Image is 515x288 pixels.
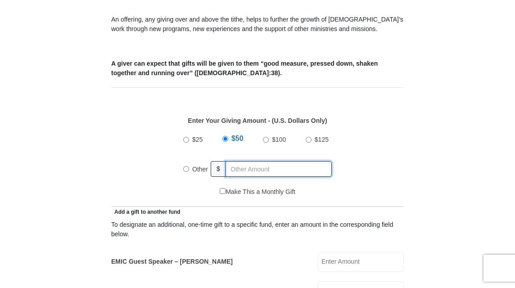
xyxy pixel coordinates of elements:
label: EMIC Guest Speaker – [PERSON_NAME] [111,257,233,266]
span: $25 [192,136,203,143]
input: Make This a Monthly Gift [220,188,226,194]
label: Make This a Monthly Gift [220,187,295,197]
b: A giver can expect that gifts will be given to them “good measure, pressed down, shaken together ... [111,60,378,76]
span: Add a gift to another fund [111,209,181,215]
input: Enter Amount [318,252,404,272]
span: $100 [272,136,286,143]
span: $125 [315,136,329,143]
div: To designate an additional, one-time gift to a specific fund, enter an amount in the correspondin... [111,220,404,239]
span: Other [192,166,208,173]
input: Other Amount [226,161,332,177]
p: An offering, any giving over and above the tithe, helps to further the growth of [DEMOGRAPHIC_DAT... [111,15,404,34]
span: $50 [231,135,244,142]
span: $ [211,161,226,177]
strong: Enter Your Giving Amount - (U.S. Dollars Only) [188,117,327,124]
